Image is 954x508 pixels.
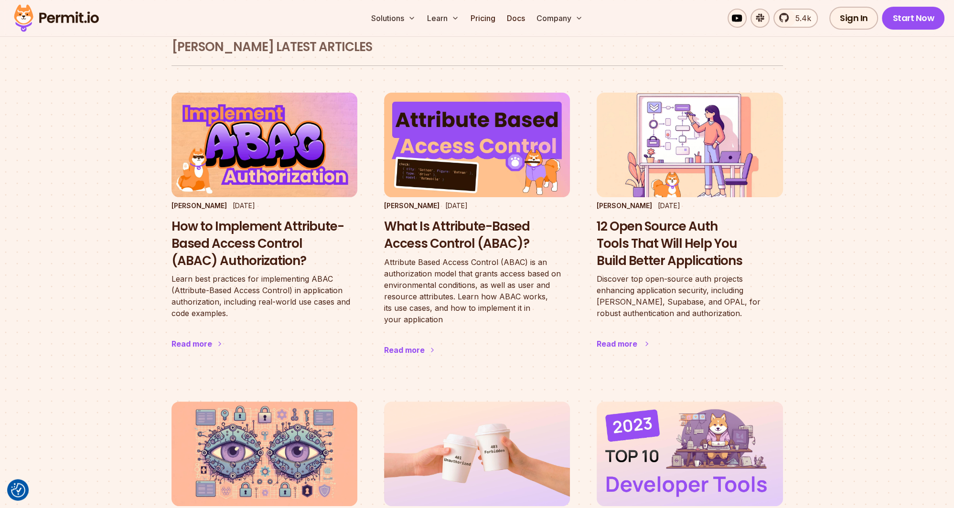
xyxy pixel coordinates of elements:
button: Solutions [367,9,419,28]
p: Discover top open-source auth projects enhancing application security, including [PERSON_NAME], S... [597,273,782,319]
a: What Is Attribute-Based Access Control (ABAC)?[PERSON_NAME][DATE]What Is Attribute-Based Access C... [384,93,570,374]
a: Docs [503,9,529,28]
h3: What Is Attribute-Based Access Control (ABAC)? [384,218,570,253]
img: What Is Attribute-Based Access Control (ABAC)? [384,93,570,197]
img: 12 Open Source Auth Tools That Will Help You Build Better Applications [588,87,792,202]
span: 5.4k [790,12,811,24]
p: Learn best practices for implementing ABAC (Attribute-Based Access Control) in application author... [172,273,357,319]
button: Consent Preferences [11,483,25,497]
div: Read more [597,338,637,349]
a: How to Implement Attribute-Based Access Control (ABAC) Authorization?[PERSON_NAME][DATE]How to Im... [172,93,357,369]
img: Reinvent Access Control with Passkeys and Fine-Grained Authorization [172,402,357,506]
img: Revisit consent button [11,483,25,497]
a: Pricing [467,9,499,28]
button: Company [533,9,587,28]
a: Sign In [829,7,879,30]
img: Permit logo [10,2,103,34]
time: [DATE] [658,201,680,210]
a: 12 Open Source Auth Tools That Will Help You Build Better Applications[PERSON_NAME][DATE]12 Open ... [597,93,782,369]
img: 401 vs. 403 Error Codes: What's the Difference? When to Use Each? (Updated 2024) [384,402,570,506]
h2: [PERSON_NAME] latest articles [172,39,783,56]
button: Learn [423,9,463,28]
div: Read more [172,338,212,349]
time: [DATE] [445,201,468,210]
p: [PERSON_NAME] [597,201,652,211]
a: 5.4k [773,9,818,28]
p: [PERSON_NAME] [384,201,439,211]
h3: How to Implement Attribute-Based Access Control (ABAC) Authorization? [172,218,357,269]
img: How to Implement Attribute-Based Access Control (ABAC) Authorization? [172,93,357,197]
time: [DATE] [233,201,255,210]
h3: 12 Open Source Auth Tools That Will Help You Build Better Applications [597,218,782,269]
p: [PERSON_NAME] [172,201,227,211]
img: 10 Exceptional Developer Tools Launched in 2023 [597,402,782,506]
a: Start Now [882,7,944,30]
div: Read more [384,344,425,356]
p: Attribute Based Access Control (ABAC) is an authorization model that grants access based on envir... [384,256,570,325]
